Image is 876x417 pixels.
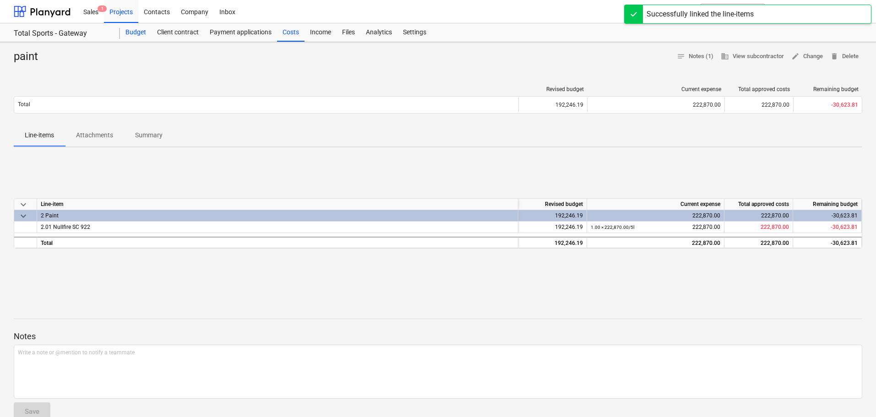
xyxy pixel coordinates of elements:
[76,130,113,140] p: Attachments
[397,23,432,42] a: Settings
[830,373,876,417] iframe: Chat Widget
[591,222,720,233] div: 222,870.00
[729,86,790,92] div: Total approved costs
[337,23,360,42] a: Files
[518,97,587,112] div: 192,246.19
[25,130,54,140] p: Line-items
[18,199,29,210] span: keyboard_arrow_down
[120,23,152,42] a: Budget
[152,23,204,42] a: Client contract
[791,52,800,60] span: edit
[587,199,724,210] div: Current expense
[830,52,838,60] span: delete
[591,86,721,92] div: Current expense
[98,5,107,12] span: 1
[591,210,720,222] div: 222,870.00
[518,210,587,222] div: 192,246.19
[831,102,858,108] span: -30,623.81
[724,237,793,248] div: 222,870.00
[135,130,163,140] p: Summary
[14,29,109,38] div: Total Sports - Gateway
[591,225,634,230] small: 1.00 × 222,870.00 / 5l
[37,199,518,210] div: Line-item
[647,9,754,20] div: Successfully linked the line-items
[797,86,859,92] div: Remaining budget
[673,49,717,64] button: Notes (1)
[793,210,862,222] div: -30,623.81
[277,23,305,42] a: Costs
[830,51,859,62] span: Delete
[41,224,90,230] span: 2.01 Nullfire SC 922
[793,199,862,210] div: Remaining budget
[18,211,29,222] span: keyboard_arrow_down
[518,237,587,248] div: 192,246.19
[591,238,720,249] div: 222,870.00
[717,49,788,64] button: View subcontractor
[591,102,721,108] div: 222,870.00
[677,52,685,60] span: notes
[522,86,584,92] div: Revised budget
[360,23,397,42] a: Analytics
[831,224,858,230] span: -30,623.81
[41,210,514,221] div: 2 Paint
[305,23,337,42] a: Income
[518,199,587,210] div: Revised budget
[761,224,789,230] span: 222,870.00
[788,49,827,64] button: Change
[721,51,784,62] span: View subcontractor
[724,199,793,210] div: Total approved costs
[791,51,823,62] span: Change
[204,23,277,42] a: Payment applications
[14,49,45,64] div: paint
[518,222,587,233] div: 192,246.19
[724,97,793,112] div: 222,870.00
[721,52,729,60] span: business
[677,51,713,62] span: Notes (1)
[827,49,862,64] button: Delete
[793,237,862,248] div: -30,623.81
[14,331,862,342] p: Notes
[724,210,793,222] div: 222,870.00
[37,237,518,248] div: Total
[18,101,30,108] p: Total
